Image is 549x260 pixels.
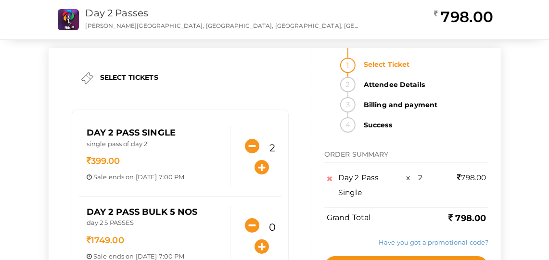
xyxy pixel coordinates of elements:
[93,252,107,260] span: Sale
[87,173,223,182] p: ends on [DATE] 7:00 PM
[324,150,389,159] span: ORDER SUMMARY
[93,173,107,181] span: Sale
[100,73,158,82] label: SELECT TICKETS
[379,238,488,246] a: Have you got a promotional code?
[358,77,489,92] strong: Attendee Details
[327,212,371,223] label: Grand Total
[338,173,379,197] span: Day 2 Pass Single
[358,117,489,133] strong: Success
[458,173,486,182] span: 798.00
[87,218,223,230] p: day 2 5 PASSES
[87,235,124,246] span: 1749.00
[87,139,223,151] p: single pass of day 2
[87,127,176,138] span: Day 2 Pass Single
[448,213,486,223] b: 798.00
[81,72,93,84] img: ticket.png
[407,173,423,182] span: x 2
[358,57,489,72] strong: Select Ticket
[86,22,360,30] p: [PERSON_NAME][GEOGRAPHIC_DATA], [GEOGRAPHIC_DATA], [GEOGRAPHIC_DATA], [GEOGRAPHIC_DATA], [GEOGRAP...
[58,9,79,30] img: ROG1HZJP_small.png
[358,97,489,112] strong: Billing and payment
[434,7,493,26] h2: 798.00
[87,207,198,217] span: Day 2 Pass Bulk 5 Nos
[86,7,149,19] a: Day 2 Passes
[87,156,120,166] span: 399.00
